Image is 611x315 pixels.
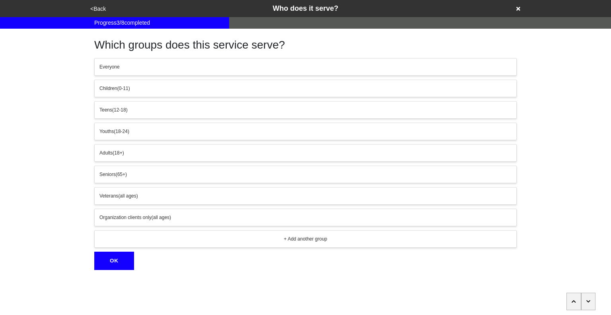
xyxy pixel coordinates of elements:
[94,123,517,140] button: Youths(18-24)
[113,150,124,156] span: (18+)
[99,150,113,156] span: Adults
[99,107,112,113] span: Teens
[94,80,517,97] button: Children(0-11)
[88,4,108,14] button: <Back
[99,193,118,199] span: Veterans
[99,86,117,91] span: Children
[112,107,128,113] span: (12-18)
[116,172,127,177] span: (65+)
[118,193,138,199] span: (all ages)
[94,230,517,248] button: + Add another group
[94,144,517,162] button: Adults(18+)
[99,215,152,220] span: Organization clients only
[94,166,517,183] button: Seniors(65+)
[114,129,129,134] span: (18-24)
[99,129,114,134] span: Youths
[94,38,517,52] h1: Which groups does this service serve?
[94,19,150,27] span: Progress 3 / 8 completed
[272,4,338,12] span: Who does it serve?
[99,64,120,70] span: Everyone
[94,58,517,76] button: Everyone
[99,172,116,177] span: Seniors
[94,101,517,119] button: Teens(12-18)
[94,209,517,226] button: Organization clients only(all ages)
[94,252,134,270] button: OK
[117,86,130,91] span: (0-11)
[152,215,171,220] span: (all ages)
[99,235,512,243] div: + Add another group
[94,187,517,205] button: Veterans(all ages)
